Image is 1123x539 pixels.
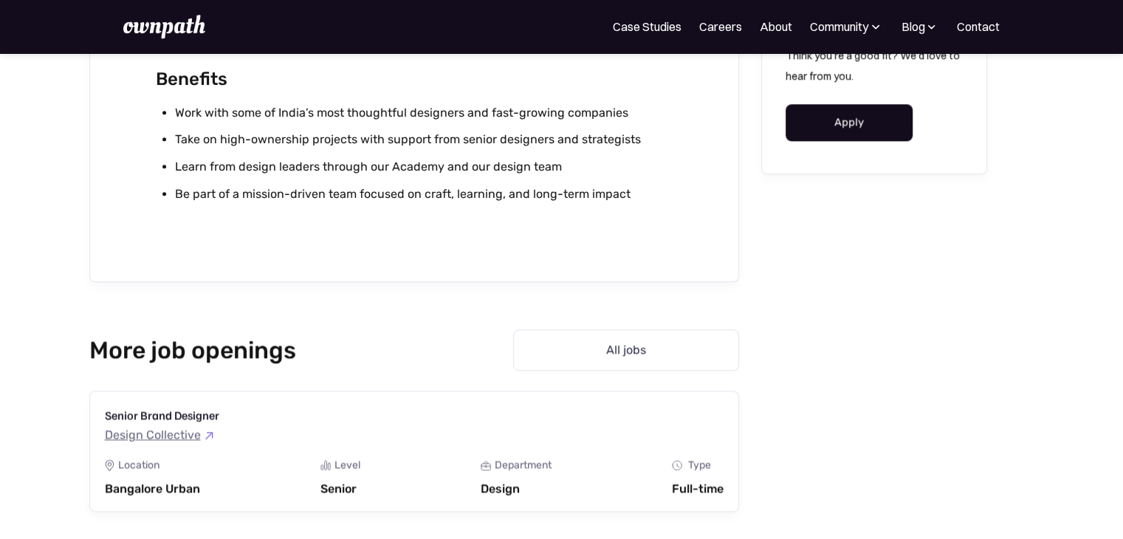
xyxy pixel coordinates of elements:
div: Department [495,459,552,471]
img: Location Icon - Job Board X Webflow Template [105,459,114,471]
p: Think you're a good fit? We'd love to hear from you. [786,45,963,86]
li: Be part of a mission-driven team focused on craft, learning, and long-term impact [175,184,672,205]
h2: Benefits [156,65,672,94]
a: All jobs [513,329,739,371]
li: Learn from design leaders through our Academy and our design team [175,157,672,178]
div: Community [810,18,868,35]
div: Blog [901,18,939,35]
a: Apply [786,104,913,141]
a: Case Studies [613,18,681,35]
div: Design [481,481,552,496]
img: Clock Icon - Job Board X Webflow Template [672,460,682,470]
div: Design Collective [105,428,201,442]
div: Community [810,18,883,35]
a: Senior Brand DesignerDesign CollectiveLocation Icon - Job Board X Webflow TemplateLocationBangalo... [89,391,739,512]
li: Work with some of India’s most thoughtful designers and fast-growing companies [175,103,672,124]
h3: Senior Brand Designer [105,406,219,424]
div: Location [118,459,159,471]
div: Blog [901,18,924,35]
div: Type [688,459,711,471]
a: Careers [699,18,742,35]
a: About [760,18,792,35]
div: Bangalore Urban [105,481,200,496]
img: Portfolio Icon - Job Board X Webflow Template [481,461,491,470]
div: Full-time [672,481,724,496]
h2: More job openings [89,336,315,364]
div: Senior [320,481,360,496]
img: Graph Icon - Job Board X Webflow Template [320,460,331,470]
div: Level [334,459,360,471]
a: Contact [957,18,1000,35]
li: Take on high-ownership projects with support from senior designers and strategists [175,129,672,151]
